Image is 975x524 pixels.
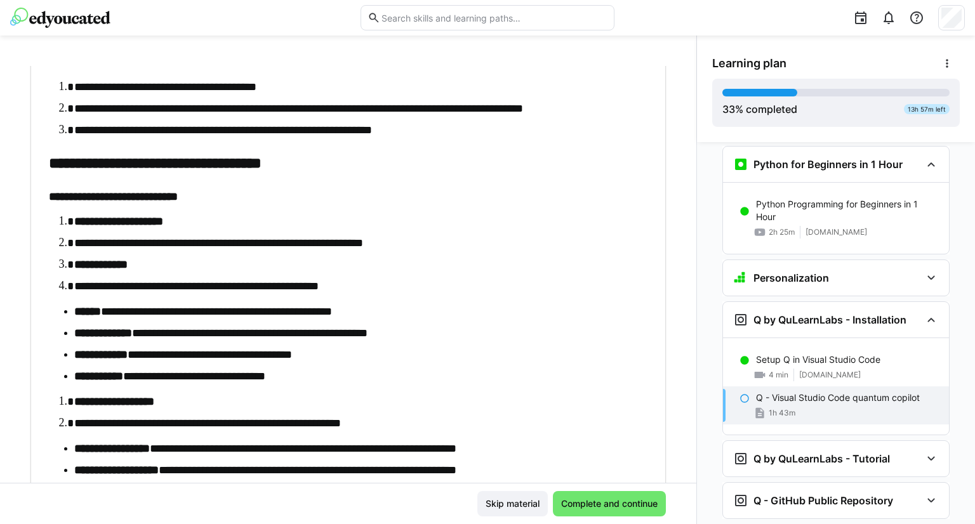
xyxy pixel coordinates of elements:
[753,272,829,284] h3: Personalization
[799,370,861,380] span: [DOMAIN_NAME]
[722,103,735,115] span: 33
[769,370,788,380] span: 4 min
[756,353,880,366] p: Setup Q in Visual Studio Code
[753,313,906,326] h3: Q by QuLearnLabs - Installation
[769,227,795,237] span: 2h 25m
[559,497,660,510] span: Complete and continue
[484,497,541,510] span: Skip material
[769,408,795,418] span: 1h 43m
[753,494,893,507] h3: Q - GitHub Public Repository
[477,491,548,516] button: Skip material
[380,12,607,23] input: Search skills and learning paths…
[753,452,890,465] h3: Q by QuLearnLabs - Tutorial
[712,56,786,70] span: Learning plan
[756,198,939,223] p: Python Programming for Beginners in 1 Hour
[722,102,797,117] div: % completed
[753,158,903,171] h3: Python for Beginners in 1 Hour
[806,227,867,237] span: [DOMAIN_NAME]
[553,491,666,516] button: Complete and continue
[904,104,950,114] div: 13h 57m left
[756,391,920,404] p: Q - Visual Studio Code quantum copilot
